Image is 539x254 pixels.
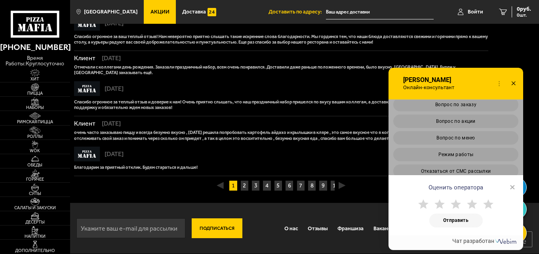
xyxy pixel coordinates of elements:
a: 9 [319,180,327,191]
span: Онлайн-консультант [402,84,459,91]
span: 0 руб. [517,6,531,12]
input: Укажите ваш e-mail для рассылки [76,218,185,238]
p: Спасибо огромное за теплый отзыв и доверие к нам! Очень приятно слышать, что наш праздничный набо... [74,99,488,110]
span: × [510,181,515,193]
a: 4 [263,180,271,191]
span: [GEOGRAPHIC_DATA] [84,9,137,15]
span: [PERSON_NAME] [402,76,459,84]
span: 0 шт. [517,13,531,17]
a: Отзывы [303,219,333,237]
span: [DATE] [100,20,124,27]
span: [DATE] [97,55,121,61]
a: Чат разработан [452,238,518,244]
a: 5 [274,180,282,191]
p: Благодарим за приятный отклик. Будем стараться и дальше! [74,164,488,170]
p: Отмечали с коллегами день рождения. Заказали праздничный набор, всем очень понравился. Доставили ... [74,64,488,75]
span: Клиент [74,120,97,127]
button: Подписаться [192,218,242,238]
span: [DATE] [97,120,121,127]
p: очень часто заказываю пиццу и всегда безумно вкусно , [DATE] решила попробовать картофель айдахо ... [74,130,488,141]
span: Акции [150,9,170,15]
a: 6 [285,180,293,191]
div: Оценить оператора [389,175,523,195]
span: Доставка [182,9,206,15]
img: 15daf4d41897b9f0e9f617042186c801.svg [208,8,216,16]
span: Доставить по адресу: [269,9,326,15]
a: 2 [240,180,249,191]
a: Вакансии [369,219,402,237]
a: 3 [251,180,260,191]
span: [DATE] [100,151,124,157]
button: Отправить [429,214,483,227]
span: Войти [468,9,483,15]
span: [DATE] [100,86,124,92]
button: ◀ [217,180,224,189]
button: ▶ [339,180,346,189]
a: 10 [330,180,342,191]
a: Франшиза [333,219,368,237]
p: Спасибо огромное за ваш теплый отзыв! Нам невероятно приятно слышать такие искренние слова благод... [74,34,488,45]
input: Ваш адрес доставки [326,5,434,19]
a: 7 [297,180,305,191]
a: 8 [308,180,316,191]
a: 1 [229,180,237,191]
a: О нас [279,219,303,237]
span: Клиент [74,55,97,61]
